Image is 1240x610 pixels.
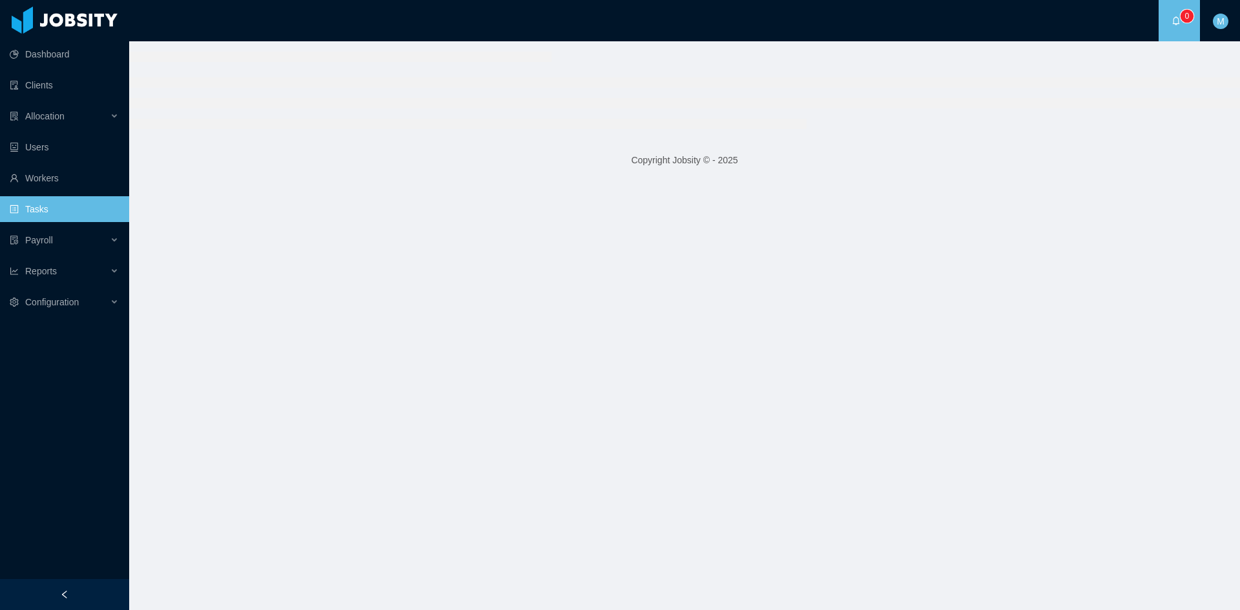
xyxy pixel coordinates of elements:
[25,111,65,121] span: Allocation
[10,112,19,121] i: icon: solution
[10,196,119,222] a: icon: profileTasks
[25,297,79,307] span: Configuration
[10,134,119,160] a: icon: robotUsers
[1181,10,1193,23] sup: 0
[129,138,1240,183] footer: Copyright Jobsity © - 2025
[10,267,19,276] i: icon: line-chart
[10,41,119,67] a: icon: pie-chartDashboard
[10,236,19,245] i: icon: file-protect
[10,72,119,98] a: icon: auditClients
[25,266,57,276] span: Reports
[1217,14,1224,29] span: M
[10,298,19,307] i: icon: setting
[25,235,53,245] span: Payroll
[10,165,119,191] a: icon: userWorkers
[1172,16,1181,25] i: icon: bell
